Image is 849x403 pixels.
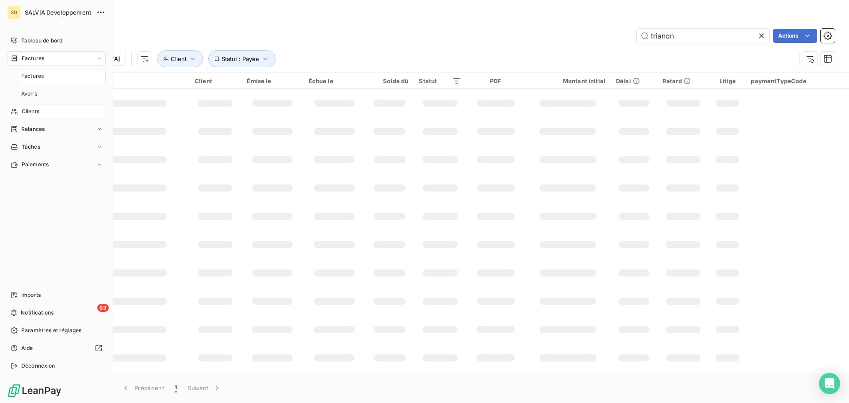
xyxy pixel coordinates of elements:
span: Imports [21,291,41,299]
div: paymentTypeCode [751,77,844,84]
span: Clients [22,107,39,115]
span: Tableau de bord [21,37,62,45]
button: Statut : Payée [208,50,275,67]
button: Suivant [182,379,227,397]
a: Aide [7,341,106,355]
div: Montant initial [530,77,605,84]
span: Déconnexion [21,362,55,370]
span: Avoirs [21,90,37,98]
div: SD [7,5,21,19]
span: Statut : Payée [222,55,259,62]
span: 63 [97,304,109,312]
button: Actions [773,29,817,43]
div: Retard [662,77,704,84]
div: Échue le [309,77,360,84]
div: PDF [472,77,519,84]
img: Logo LeanPay [7,384,62,398]
span: Client [171,55,187,62]
span: Paiements [22,161,49,169]
div: Litige [715,77,740,84]
span: Aide [21,344,33,352]
span: Factures [21,72,44,80]
div: Open Intercom Messenger [819,373,840,394]
div: Statut [419,77,461,84]
button: 1 [169,379,182,397]
button: Client [157,50,203,67]
span: 1 [175,384,177,392]
span: Factures [22,54,44,62]
span: Tâches [22,143,40,151]
input: Rechercher [637,29,769,43]
button: Précédent [116,379,169,397]
div: Solde dû [371,77,408,84]
span: SALVIA Developpement [25,9,91,16]
span: Relances [21,125,45,133]
div: Émise le [247,77,298,84]
div: Délai [616,77,652,84]
div: Client [195,77,236,84]
span: Paramètres et réglages [21,326,81,334]
span: Notifications [21,309,54,317]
